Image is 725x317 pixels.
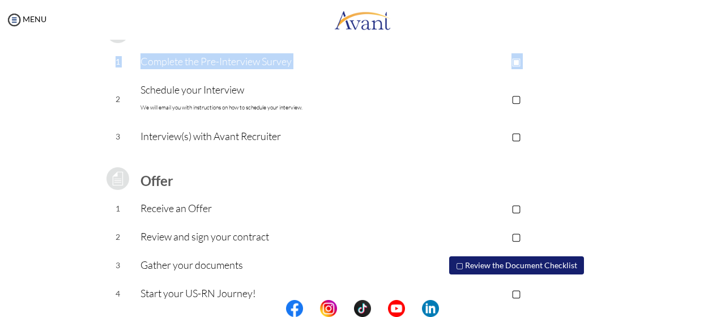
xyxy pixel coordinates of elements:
[95,48,141,76] td: 1
[140,128,403,144] p: Interview(s) with Avant Recruiter
[140,82,403,116] p: Schedule your Interview
[303,300,320,317] img: blank.png
[95,251,141,280] td: 3
[405,300,422,317] img: blank.png
[334,3,391,37] img: logo.png
[95,122,141,151] td: 3
[140,200,403,216] p: Receive an Offer
[6,14,46,24] a: MENU
[95,280,141,308] td: 4
[140,172,173,189] b: Offer
[403,128,630,144] p: ▢
[140,285,403,301] p: Start your US-RN Journey!
[104,164,132,193] img: icon-test-grey.png
[286,300,303,317] img: fb.png
[140,53,403,69] p: Complete the Pre-Interview Survey
[320,300,337,317] img: in.png
[403,53,630,69] p: ▣
[6,11,23,28] img: icon-menu.png
[354,300,371,317] img: tt.png
[140,104,302,111] font: We will email you with instructions on how to schedule your interview.
[337,300,354,317] img: blank.png
[140,229,403,244] p: Review and sign your contract
[403,200,630,216] p: ▢
[371,300,388,317] img: blank.png
[95,195,141,223] td: 1
[403,285,630,301] p: ▢
[403,91,630,107] p: ▢
[95,76,141,122] td: 2
[449,256,584,274] button: ▢ Review the Document Checklist
[140,257,403,273] p: Gather your documents
[422,300,439,317] img: li.png
[403,229,630,244] p: ▢
[388,300,405,317] img: yt.png
[95,223,141,251] td: 2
